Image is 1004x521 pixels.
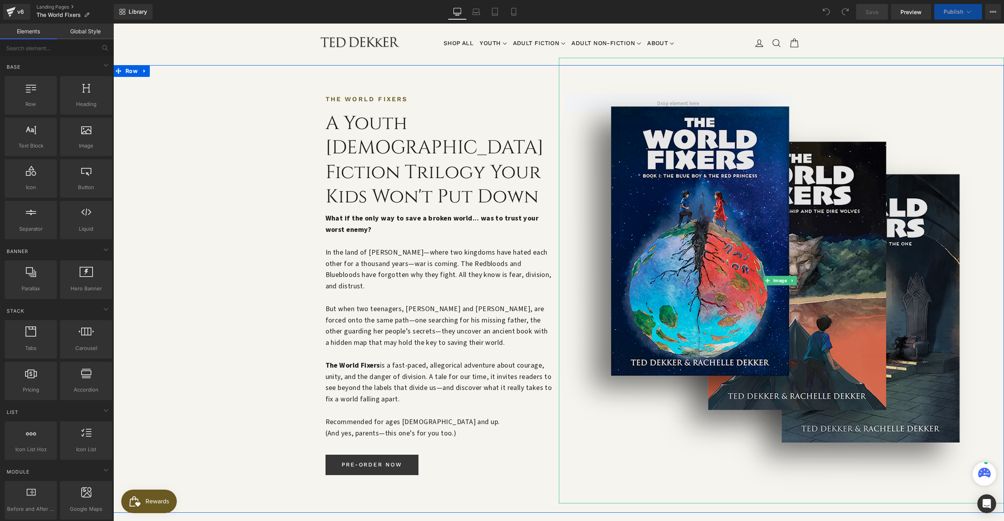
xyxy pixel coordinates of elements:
[977,494,996,513] div: Open Intercom Messenger
[7,344,55,352] span: Tabs
[7,284,55,293] span: Parallax
[36,4,114,10] a: Landing Pages
[658,252,675,262] span: Image
[7,142,55,150] span: Text Block
[327,11,364,28] a: Shop All
[129,8,147,15] span: Library
[7,183,55,191] span: Icon
[62,386,110,394] span: Accordion
[504,4,523,20] a: Mobile
[62,183,110,191] span: Button
[675,252,683,262] a: Expand / Collapse
[7,505,55,513] span: Before and After Images
[8,466,64,490] iframe: Button to open loyalty program pop-up
[3,4,30,20] a: v6
[212,88,440,186] h1: A Youth [DEMOGRAPHIC_DATA] Fiction Trilogy Your Kids Won't Put Down
[944,9,963,15] span: Publish
[837,4,853,20] button: Redo
[10,42,26,53] span: Row
[212,404,440,416] p: (And yes, parents—this one’s for you too.)
[212,337,267,347] strong: The World Fixers
[206,13,287,26] img: Ted Dekker
[934,4,982,20] button: Publish
[327,11,564,28] ul: Primary
[6,408,19,416] span: List
[985,4,1001,20] button: More
[818,4,834,20] button: Undo
[891,4,931,20] a: Preview
[26,42,36,53] a: Expand / Collapse
[62,505,110,513] span: Google Maps
[212,190,426,211] strong: What if the only way to save a broken world... was to trust your worst enemy?
[6,248,29,255] span: Banner
[7,445,55,454] span: Icon List Hoz
[7,100,55,108] span: Row
[228,437,289,445] span: Pre-Order Now
[455,11,531,28] a: Adult Non-Fiction
[448,4,467,20] a: Desktop
[7,386,55,394] span: Pricing
[62,225,110,233] span: Liquid
[6,307,25,315] span: Stack
[486,4,504,20] a: Tablet
[212,224,440,269] p: In the land of [PERSON_NAME]—where two kingdoms have hated each other for a thousand years—war is...
[866,8,878,16] span: Save
[57,24,114,39] a: Global Style
[212,70,440,82] div: The World Fixers
[7,225,55,233] span: Separator
[36,12,81,18] span: The World Fixers
[62,284,110,293] span: Hero Banner
[62,100,110,108] span: Heading
[467,4,486,20] a: Laptop
[212,280,440,325] p: But when two teenagers, [PERSON_NAME] and [PERSON_NAME], are forced onto the same path—one search...
[16,7,25,17] div: v6
[363,11,396,28] a: Youth
[900,8,922,16] span: Preview
[212,431,305,452] a: Pre-Order Now
[114,4,153,20] a: New Library
[6,63,21,71] span: Base
[212,393,440,404] p: Recommended for ages [DEMOGRAPHIC_DATA] and up.
[62,344,110,352] span: Carousel
[6,468,30,475] span: Module
[62,445,110,454] span: Icon List
[531,11,564,28] a: About
[62,142,110,150] span: Image
[212,337,440,382] p: is a fast-paced, allegorical adventure about courage, unity, and the danger of division. A tale f...
[397,11,455,28] a: Adult Fiction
